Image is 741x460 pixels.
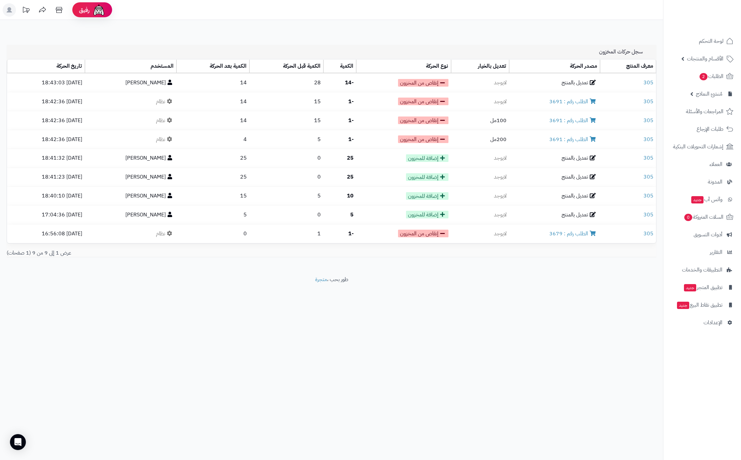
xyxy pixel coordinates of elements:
[176,224,249,243] td: 0
[667,192,737,207] a: وآتس آبجديد
[667,244,737,260] a: التقارير
[406,173,448,181] span: إضافة للمخزون
[667,121,737,137] a: طلبات الإرجاع
[667,156,737,172] a: العملاء
[643,173,653,181] a: 305
[85,60,176,73] th: المستخدم
[249,224,323,243] td: 1
[176,149,249,168] td: 25
[451,130,509,149] td: 200مل
[684,212,723,222] span: السلات المتروكة
[494,192,506,200] span: لايوجد
[682,265,722,274] span: التطبيقات والخدمات
[667,262,737,278] a: التطبيقات والخدمات
[509,205,600,224] td: تعديل بالمنتج
[85,205,176,224] td: [PERSON_NAME]
[667,315,737,331] a: الإعدادات
[600,60,656,73] th: معرف المنتج
[156,135,174,143] span: نظام
[176,205,249,224] td: 5
[42,211,82,219] small: [DATE] 17:04:36
[350,211,354,219] strong: 5
[2,249,332,257] div: عرض 1 إلى 9 من 9 (1 صفحات)
[347,154,354,162] strong: 25
[176,92,249,111] td: 14
[667,227,737,243] a: أدوات التسويق
[667,68,737,84] a: الطلبات2
[249,187,323,205] td: 5
[643,116,653,124] a: 305
[42,135,82,143] small: [DATE] 18:42:36
[176,60,249,73] th: الكمية بعد الحركة
[667,279,737,295] a: تطبيق المتجرجديد
[249,168,323,187] td: 0
[699,37,723,46] span: لوحة التحكم
[398,135,448,143] span: إنقاص من المخزون
[643,211,653,219] a: 305
[176,111,249,130] td: 14
[156,230,174,238] span: نظام
[42,173,82,181] small: [DATE] 18:41:23
[348,98,354,106] strong: -1
[677,302,689,309] span: جديد
[599,49,651,55] h3: سجل حركات المخزون
[348,135,354,143] strong: -1
[79,6,90,14] span: رفيق
[345,79,354,87] strong: -14
[494,79,506,87] span: لايوجد
[509,74,600,92] td: تعديل بالمنتج
[673,142,723,151] span: إشعارات التحويلات البنكية
[156,116,174,124] span: نظام
[710,248,722,257] span: التقارير
[42,98,82,106] small: [DATE] 18:42:36
[176,130,249,149] td: 4
[643,135,653,143] a: 305
[643,154,653,162] a: 305
[451,60,509,73] th: تعديل بالخيار
[494,230,506,238] span: لايوجد
[643,98,653,106] a: 305
[667,209,737,225] a: السلات المتروكة0
[347,192,354,200] strong: 10
[85,168,176,187] td: [PERSON_NAME]
[549,230,597,238] a: الطلب رقم : 3679
[667,33,737,49] a: لوحة التحكم
[42,116,82,124] small: [DATE] 18:42:36
[347,173,354,181] strong: 25
[10,434,26,450] div: Open Intercom Messenger
[694,230,722,239] span: أدوات التسويق
[176,74,249,92] td: 14
[494,98,506,106] span: لايوجد
[549,98,597,106] a: الطلب رقم : 3691
[549,135,597,143] a: الطلب رقم : 3691
[7,60,85,73] th: تاريخ الحركة
[249,205,323,224] td: 0
[85,149,176,168] td: [PERSON_NAME]
[494,154,506,162] span: لايوجد
[398,98,448,105] span: إنقاص من المخزون
[509,168,600,187] td: تعديل بالمنتج
[494,173,506,181] span: لايوجد
[406,154,448,162] span: إضافة للمخزون
[356,60,451,73] th: نوع الحركة
[451,111,509,130] td: 100مل
[42,154,82,162] small: [DATE] 18:41:32
[708,177,722,187] span: المدونة
[667,139,737,155] a: إشعارات التحويلات البنكية
[684,214,692,221] span: 0
[406,192,448,200] span: إضافة للمخزون
[643,79,653,87] a: 305
[42,192,82,200] small: [DATE] 18:40:10
[249,130,323,149] td: 5
[249,149,323,168] td: 0
[92,3,105,17] img: ai-face.png
[699,72,723,81] span: الطلبات
[686,107,723,116] span: المراجعات والأسئلة
[691,196,704,203] span: جديد
[643,192,653,200] a: 305
[85,187,176,205] td: [PERSON_NAME]
[42,79,82,87] small: [DATE] 18:43:03
[509,187,600,205] td: تعديل بالمنتج
[176,168,249,187] td: 25
[156,98,174,106] span: نظام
